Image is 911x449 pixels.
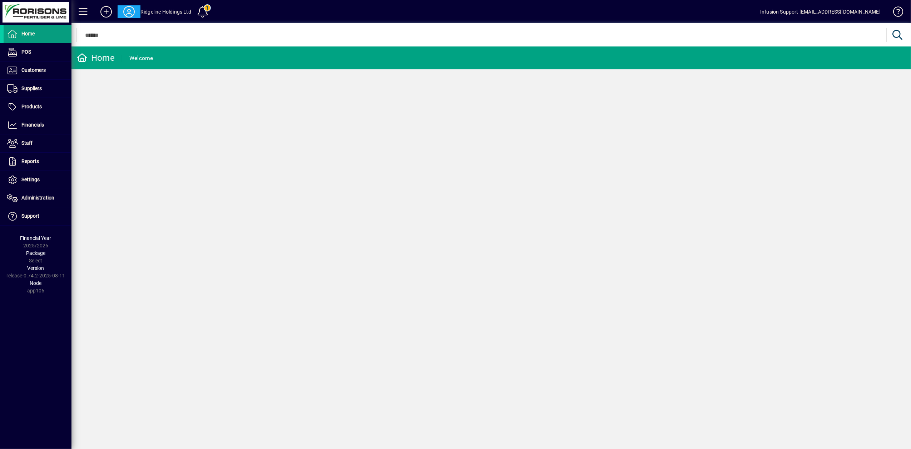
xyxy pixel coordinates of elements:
div: Infusion Support [EMAIL_ADDRESS][DOMAIN_NAME] [760,6,881,18]
span: Settings [21,177,40,182]
span: Version [28,265,44,271]
span: Customers [21,67,46,73]
span: Administration [21,195,54,201]
a: Administration [4,189,71,207]
a: Settings [4,171,71,189]
a: Staff [4,134,71,152]
a: POS [4,43,71,61]
div: Ridgeline Holdings Ltd [140,6,191,18]
span: Financial Year [20,235,51,241]
a: Reports [4,153,71,171]
span: Package [26,250,45,256]
span: Node [30,280,42,286]
span: Suppliers [21,85,42,91]
span: POS [21,49,31,55]
a: Suppliers [4,80,71,98]
div: Home [77,52,115,64]
a: Knowledge Base [888,1,902,25]
span: Reports [21,158,39,164]
span: Staff [21,140,33,146]
button: Add [95,5,118,18]
span: Products [21,104,42,109]
a: Customers [4,61,71,79]
a: Products [4,98,71,116]
a: Support [4,207,71,225]
span: Financials [21,122,44,128]
a: Financials [4,116,71,134]
button: Profile [118,5,140,18]
span: Support [21,213,39,219]
span: Home [21,31,35,36]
